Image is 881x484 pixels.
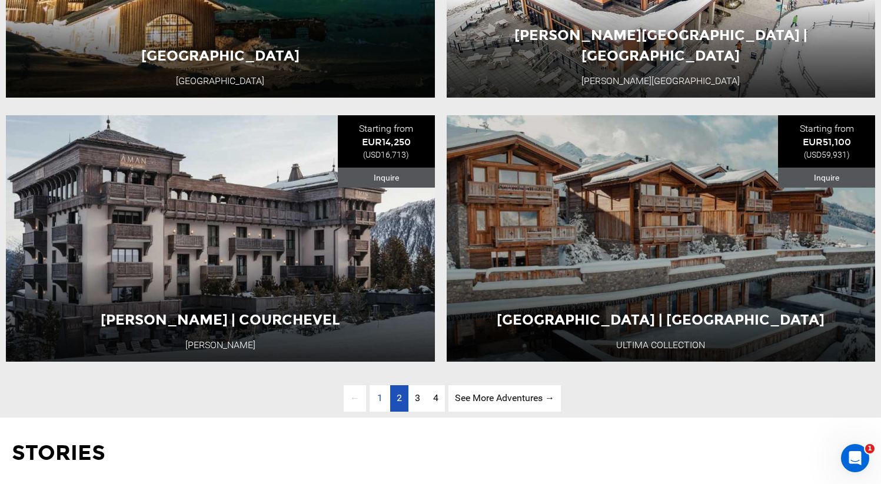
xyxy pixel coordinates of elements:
span: 1 [371,385,389,412]
span: 1 [865,444,875,453]
iframe: Intercom live chat [841,444,869,472]
span: 3 [415,392,420,403]
span: ← [344,385,366,412]
ul: Pagination [320,385,561,412]
a: See More Adventures → page [448,385,561,412]
p: Stories [12,438,869,468]
span: 4 [433,392,438,403]
span: 2 [397,392,402,403]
